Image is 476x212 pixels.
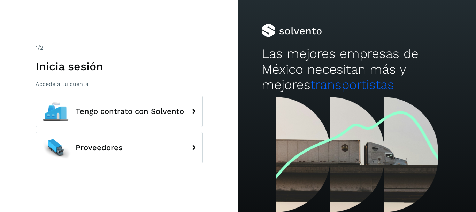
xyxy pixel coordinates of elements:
[36,81,203,87] p: Accede a tu cuenta
[310,77,394,92] span: transportistas
[36,44,38,51] span: 1
[76,107,184,116] span: Tengo contrato con Solvento
[36,96,203,127] button: Tengo contrato con Solvento
[36,60,203,73] h1: Inicia sesión
[262,46,452,93] h2: Las mejores empresas de México necesitan más y mejores
[36,44,203,52] div: /2
[76,144,123,152] span: Proveedores
[36,132,203,163] button: Proveedores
